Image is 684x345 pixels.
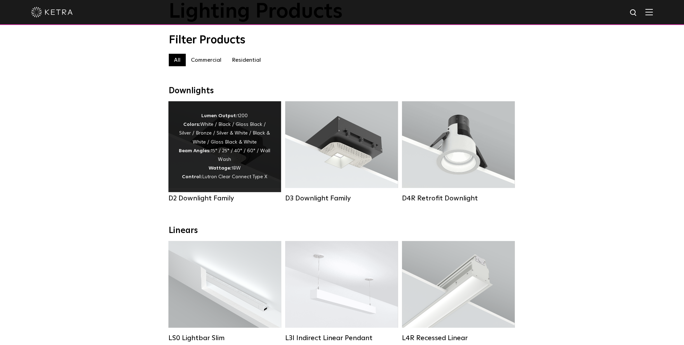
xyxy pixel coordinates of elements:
[179,148,211,153] strong: Beam Angles:
[629,9,638,17] img: search icon
[209,166,231,171] strong: Wattage:
[169,86,515,96] div: Downlights
[285,194,398,202] div: D3 Downlight Family
[183,122,200,127] strong: Colors:
[285,101,398,202] a: D3 Downlight Family Lumen Output:700 / 900 / 1100Colors:White / Black / Silver / Bronze / Paintab...
[227,54,266,66] label: Residential
[182,174,202,179] strong: Control:
[168,194,281,202] div: D2 Downlight Family
[169,34,515,47] div: Filter Products
[645,9,653,15] img: Hamburger%20Nav.svg
[168,334,281,342] div: LS0 Lightbar Slim
[202,174,267,179] span: Lutron Clear Connect Type X
[402,194,515,202] div: D4R Retrofit Downlight
[285,334,398,342] div: L3I Indirect Linear Pendant
[31,7,73,17] img: ketra-logo-2019-white
[402,101,515,202] a: D4R Retrofit Downlight Lumen Output:800Colors:White / BlackBeam Angles:15° / 25° / 40° / 60°Watta...
[201,113,237,118] strong: Lumen Output:
[402,334,515,342] div: L4R Recessed Linear
[179,112,271,182] div: 1200 White / Black / Gloss Black / Silver / Bronze / Silver & White / Black & White / Gloss Black...
[168,241,281,342] a: LS0 Lightbar Slim Lumen Output:200 / 350Colors:White / BlackControl:X96 Controller
[186,54,227,66] label: Commercial
[168,101,281,202] a: D2 Downlight Family Lumen Output:1200Colors:White / Black / Gloss Black / Silver / Bronze / Silve...
[285,241,398,342] a: L3I Indirect Linear Pendant Lumen Output:400 / 600 / 800 / 1000Housing Colors:White / BlackContro...
[402,241,515,342] a: L4R Recessed Linear Lumen Output:400 / 600 / 800 / 1000Colors:White / BlackControl:Lutron Clear C...
[169,226,515,236] div: Linears
[169,54,186,66] label: All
